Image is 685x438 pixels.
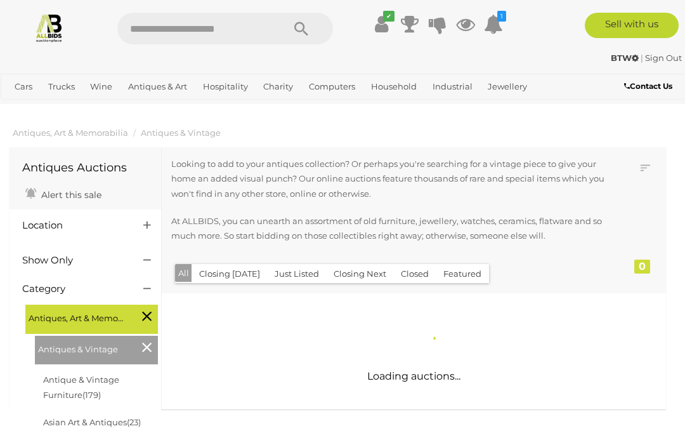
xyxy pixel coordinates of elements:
strong: BTW [611,53,639,63]
a: Hospitality [198,76,253,97]
div: 0 [634,260,650,274]
span: Antiques & Vintage [38,339,133,357]
button: Search [270,13,333,44]
h1: Antiques Auctions [22,162,148,175]
img: Allbids.com.au [34,13,64,43]
button: Featured [436,264,489,284]
a: ✔ [372,13,391,36]
button: Closing [DATE] [192,264,268,284]
a: Alert this sale [22,184,105,203]
a: Office [10,97,44,118]
a: 1 [484,13,503,36]
span: Antiques, Art & Memorabilia [29,308,124,326]
span: Alert this sale [38,189,101,201]
button: All [175,264,192,282]
h4: Location [22,220,124,231]
span: | [641,53,643,63]
a: BTW [611,53,641,63]
i: 1 [497,11,506,22]
a: [GEOGRAPHIC_DATA] [91,97,191,118]
a: Contact Us [624,79,675,93]
span: (23) [127,417,141,427]
a: Asian Art & Antiques(23) [43,417,141,427]
a: Antiques & Art [123,76,192,97]
span: (179) [82,390,101,400]
a: Household [366,76,422,97]
a: Antiques & Vintage [141,128,221,138]
button: Just Listed [267,264,327,284]
p: At ALLBIDS, you can unearth an assortment of old furniture, jewellery, watches, ceramics, flatwar... [171,214,606,244]
h4: Category [22,284,124,295]
a: Wine [85,76,117,97]
a: Jewellery [483,76,532,97]
button: Closing Next [326,264,394,284]
a: Sports [49,97,86,118]
a: Cars [10,76,37,97]
span: Loading auctions... [367,370,460,382]
a: Antique & Vintage Furniture(179) [43,375,119,399]
a: Sell with us [585,13,679,38]
p: Looking to add to your antiques collection? Or perhaps you're searching for a vintage piece to gi... [171,157,606,201]
i: ✔ [383,11,395,22]
a: Sign Out [645,53,682,63]
a: Computers [304,76,360,97]
a: Trucks [43,76,80,97]
a: Industrial [427,76,478,97]
a: Charity [258,76,298,97]
b: Contact Us [624,81,672,91]
a: Antiques, Art & Memorabilia [13,128,128,138]
button: Closed [393,264,436,284]
h4: Show Only [22,255,124,266]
